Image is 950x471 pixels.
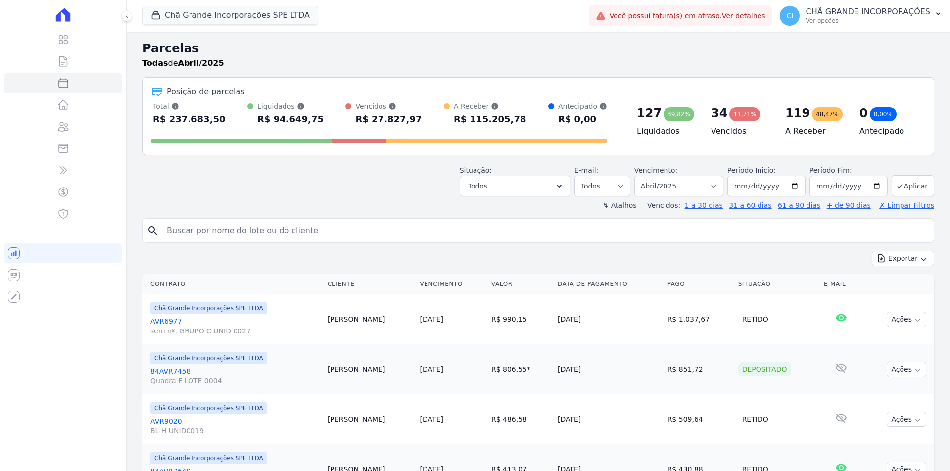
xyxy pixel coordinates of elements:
[738,312,772,326] div: Retido
[722,12,765,20] a: Ver detalhes
[460,166,492,174] label: Situação:
[729,201,771,209] a: 31 a 60 dias
[355,101,422,111] div: Vencidos
[806,7,930,17] p: CHÃ GRANDE INCORPORAÇÕES
[558,101,607,111] div: Antecipado
[812,107,843,121] div: 48,47%
[554,394,664,444] td: [DATE]
[150,326,320,336] span: sem nº, GRUPO C UNID 0027
[150,302,267,314] span: Chã Grande Incorporações SPE LTDA
[872,251,934,266] button: Exportar
[887,362,926,377] button: Ações
[484,225,517,232] label: Agendado
[484,293,510,300] label: Vencido
[664,294,734,344] td: R$ 1.037,67
[610,11,765,21] span: Você possui fatura(s) em atraso.
[484,280,519,287] label: Cancelado
[785,125,844,137] h4: A Receber
[420,315,443,323] a: [DATE]
[460,176,570,196] button: Todos
[734,274,820,294] th: Situação
[324,294,416,344] td: [PERSON_NAME]
[727,166,776,174] label: Período Inicío:
[487,394,554,444] td: R$ 486,58
[454,111,526,127] div: R$ 115.205,78
[892,175,934,196] button: Aplicar
[711,125,769,137] h4: Vencidos
[637,125,695,137] h4: Liquidados
[643,201,680,209] label: Vencidos:
[150,376,320,386] span: Quadra F LOTE 0004
[468,180,487,192] span: Todos
[484,252,500,260] label: Pago
[178,58,224,68] strong: Abril/2025
[809,165,888,176] label: Período Fim:
[142,58,168,68] strong: Todas
[150,426,320,436] span: BL H UNID0019
[324,344,416,394] td: [PERSON_NAME]
[778,201,820,209] a: 61 a 90 dias
[729,107,760,121] div: 11,71%
[142,40,934,57] h2: Parcelas
[554,344,664,394] td: [DATE]
[827,201,871,209] a: + de 90 dias
[634,166,677,174] label: Vencimento:
[558,111,607,127] div: R$ 0,00
[535,303,563,317] button: Aplicar
[870,107,897,121] div: 0,00%
[150,402,267,414] span: Chã Grande Incorporações SPE LTDA
[664,274,734,294] th: Pago
[484,266,525,273] label: Processando
[420,365,443,373] a: [DATE]
[153,111,226,127] div: R$ 237.683,50
[785,105,810,121] div: 119
[150,366,320,386] a: 84AVR7458Quadra F LOTE 0004
[664,394,734,444] td: R$ 509,64
[772,2,950,30] button: CI CHÃ GRANDE INCORPORAÇÕES Ver opções
[142,57,224,69] p: de
[738,362,791,376] div: Depositado
[420,415,443,423] a: [DATE]
[887,412,926,427] button: Ações
[603,201,636,209] label: ↯ Atalhos
[324,274,416,294] th: Cliente
[142,274,324,294] th: Contrato
[487,344,554,394] td: R$ 806,55
[355,111,422,127] div: R$ 27.827,97
[820,274,862,294] th: E-mail
[324,394,416,444] td: [PERSON_NAME]
[161,221,930,240] input: Buscar por nome do lote ou do cliente
[167,86,245,97] div: Posição de parcelas
[150,452,267,464] span: Chã Grande Incorporações SPE LTDA
[806,17,930,25] p: Ver opções
[454,101,526,111] div: A Receber
[554,274,664,294] th: Data de Pagamento
[484,207,539,214] label: Selecionar todos
[142,6,318,25] button: Chã Grande Incorporações SPE LTDA
[257,111,324,127] div: R$ 94.649,75
[685,201,723,209] a: 1 a 30 dias
[150,416,320,436] a: AVR9020BL H UNID0019
[554,294,664,344] td: [DATE]
[484,238,519,246] label: Em Aberto
[574,166,599,174] label: E-mail:
[875,201,934,209] a: ✗ Limpar Filtros
[416,274,487,294] th: Vencimento
[859,105,868,121] div: 0
[147,225,159,236] i: search
[153,101,226,111] div: Total
[738,412,772,426] div: Retido
[257,101,324,111] div: Liquidados
[664,107,694,121] div: 39,82%
[787,12,794,19] span: CI
[887,312,926,327] button: Ações
[150,352,267,364] span: Chã Grande Incorporações SPE LTDA
[711,105,727,121] div: 34
[859,125,918,137] h4: Antecipado
[664,344,734,394] td: R$ 851,72
[637,105,662,121] div: 127
[150,316,320,336] a: AVR6977sem nº, GRUPO C UNID 0027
